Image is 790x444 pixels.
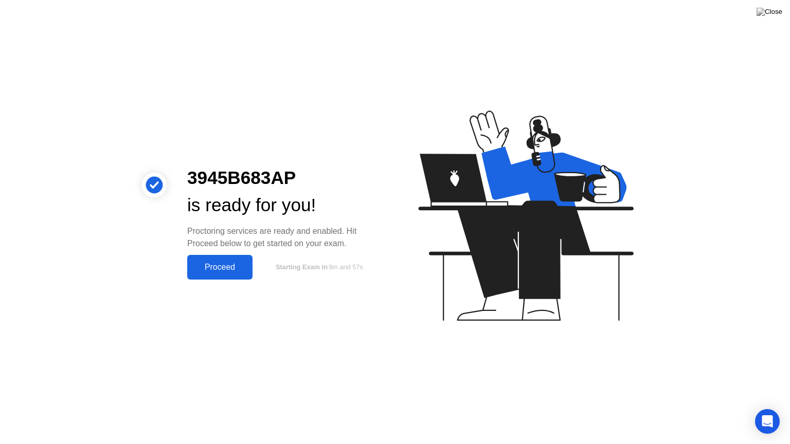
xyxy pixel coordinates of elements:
[187,255,253,280] button: Proceed
[187,225,379,250] div: Proctoring services are ready and enabled. Hit Proceed below to get started on your exam.
[187,164,379,192] div: 3945B683AP
[187,192,379,219] div: is ready for you!
[755,409,780,434] div: Open Intercom Messenger
[757,8,782,16] img: Close
[190,263,249,272] div: Proceed
[329,263,363,271] span: 9m and 57s
[258,257,379,277] button: Starting Exam in9m and 57s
